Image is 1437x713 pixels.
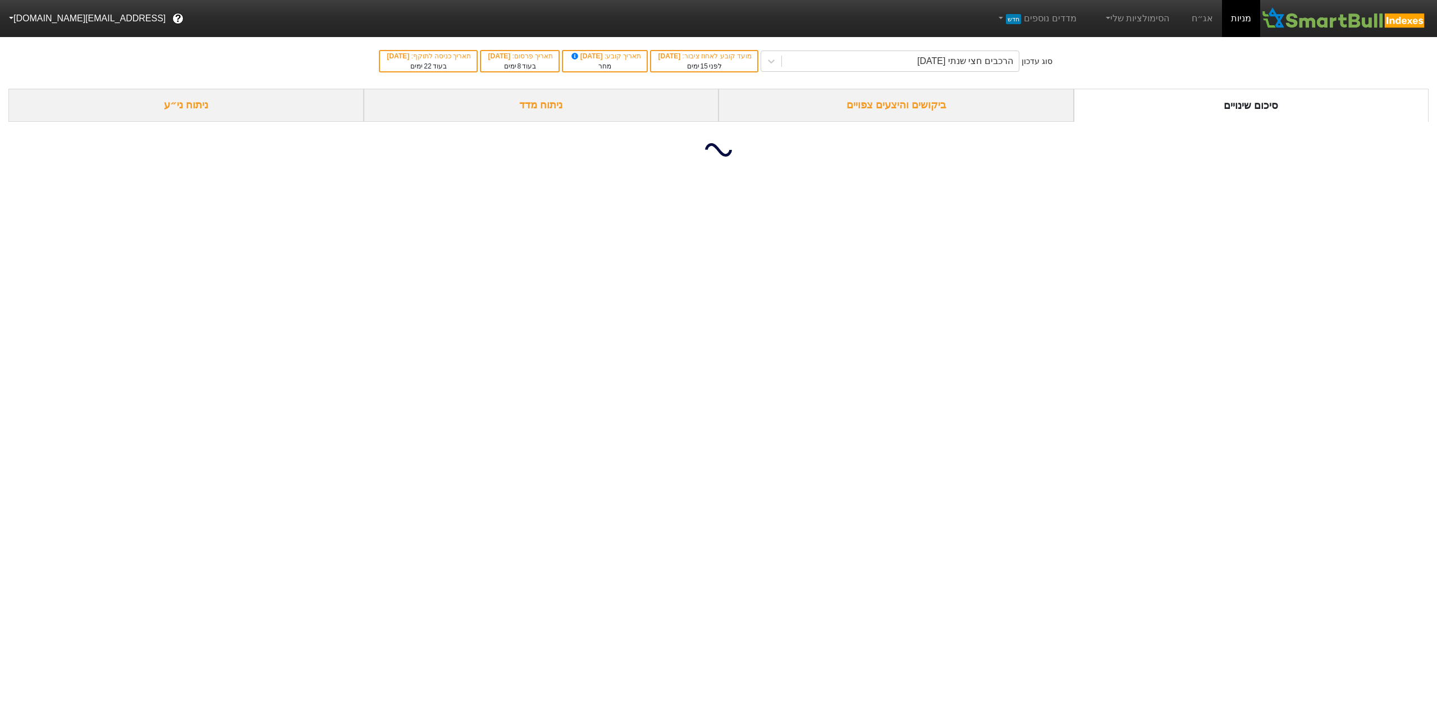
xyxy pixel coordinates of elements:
[992,7,1081,30] a: מדדים נוספיםחדש
[570,52,605,60] span: [DATE]
[424,62,431,70] span: 22
[364,89,719,122] div: ניתוח מדד
[386,51,471,61] div: תאריך כניסה לתוקף :
[1074,89,1429,122] div: סיכום שינויים
[701,62,708,70] span: 15
[569,51,641,61] div: תאריך קובע :
[1006,14,1021,24] span: חדש
[518,62,521,70] span: 8
[718,89,1074,122] div: ביקושים והיצעים צפויים
[387,52,411,60] span: [DATE]
[657,61,751,71] div: לפני ימים
[705,136,732,163] img: loading...
[657,51,751,61] div: מועד קובע לאחוז ציבור :
[488,52,512,60] span: [DATE]
[487,61,553,71] div: בעוד ימים
[386,61,471,71] div: בעוד ימים
[8,89,364,122] div: ניתוח ני״ע
[175,11,181,26] span: ?
[487,51,553,61] div: תאריך פרסום :
[1099,7,1174,30] a: הסימולציות שלי
[658,52,682,60] span: [DATE]
[917,54,1013,68] div: הרכבים חצי שנתי [DATE]
[1022,56,1052,67] div: סוג עדכון
[598,62,611,70] span: מחר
